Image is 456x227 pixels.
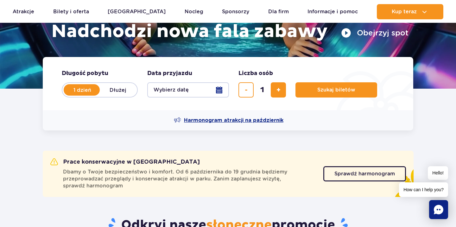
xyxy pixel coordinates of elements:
span: Harmonogram atrakcji na październik [184,117,283,124]
span: Data przyjazdu [147,70,192,77]
label: 1 dzień [64,83,100,97]
span: Dbamy o Twoje bezpieczeństwo i komfort. Od 6 października do 19 grudnia będziemy przeprowadzać pr... [63,168,316,189]
a: Informacje i pomoc [307,4,358,19]
button: Obejrzyj spot [341,28,408,38]
span: Długość pobytu [62,70,108,77]
span: Kup teraz [392,9,417,15]
button: Kup teraz [377,4,443,19]
button: Szukaj biletów [295,82,377,98]
a: Dla firm [268,4,289,19]
a: [GEOGRAPHIC_DATA] [108,4,166,19]
div: Chat [429,200,448,219]
span: Liczba osób [238,70,273,77]
button: Wybierz datę [147,82,229,98]
a: Nocleg [185,4,203,19]
a: Sprawdź harmonogram [323,166,406,181]
button: usuń bilet [238,82,254,98]
a: Bilety i oferta [53,4,89,19]
form: Planowanie wizyty w Park of Poland [43,57,413,110]
a: Atrakcje [13,4,34,19]
label: Dłużej [100,83,136,97]
span: Sprawdź harmonogram [334,171,395,176]
a: Sponsorzy [222,4,249,19]
input: liczba biletów [255,82,270,98]
span: How can I help you? [399,182,448,197]
span: Szukaj biletów [317,87,355,93]
span: Hello! [428,166,448,180]
button: dodaj bilet [271,82,286,98]
a: Harmonogram atrakcji na październik [174,117,283,124]
h2: Prace konserwacyjne w [GEOGRAPHIC_DATA] [50,158,200,166]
